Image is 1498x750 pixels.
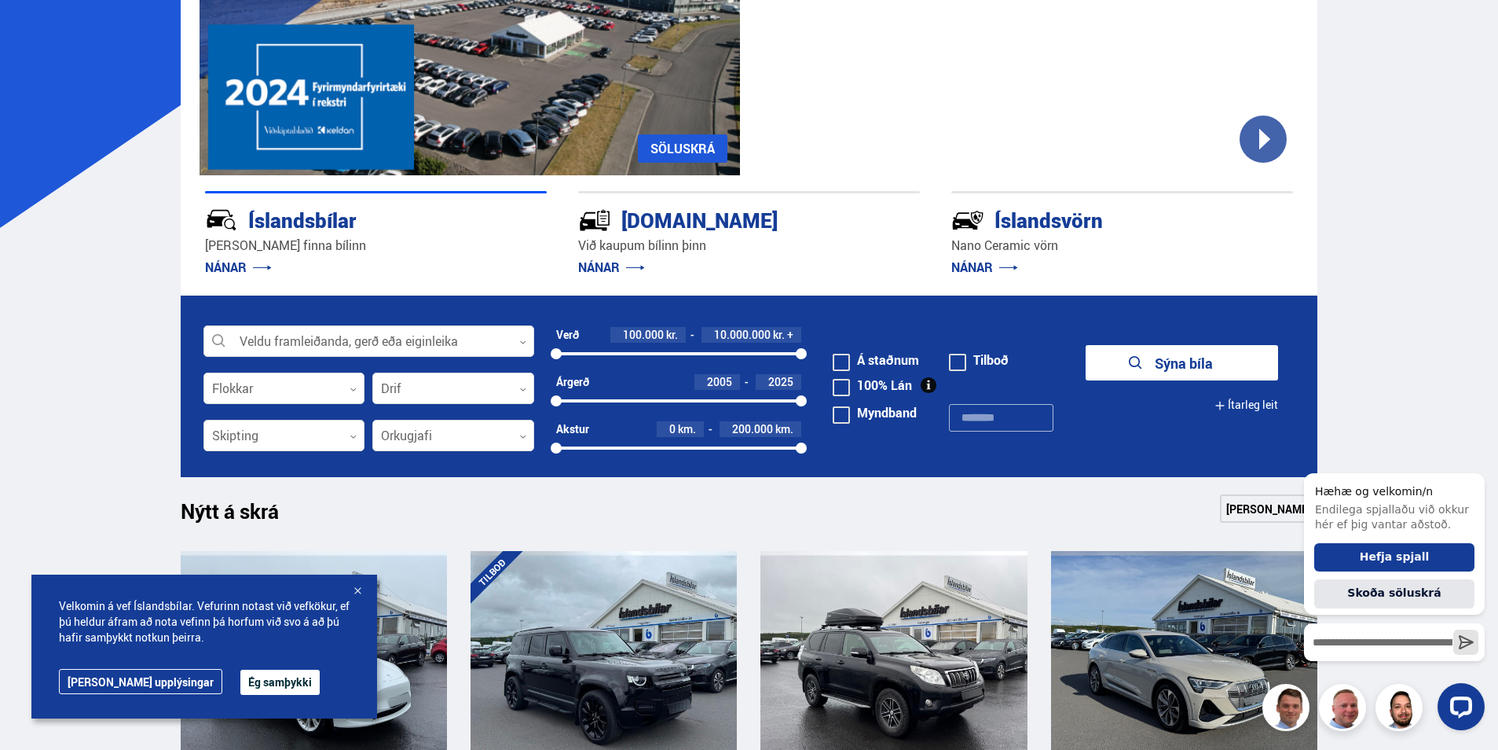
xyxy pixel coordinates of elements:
[787,329,793,341] span: +
[833,354,919,366] label: Á staðnum
[181,499,306,532] h1: Nýtt á skrá
[732,421,773,436] span: 200.000
[669,421,676,436] span: 0
[951,204,984,237] img: -Svtn6bYgwAsiwNX.svg
[205,204,238,237] img: JRvxyua_JYH6wB4c.svg
[775,423,793,436] span: km.
[578,259,645,276] a: NÁNAR
[949,354,1009,366] label: Tilboð
[240,670,320,695] button: Ég samþykki
[59,669,222,694] a: [PERSON_NAME] upplýsingar
[951,205,1237,233] div: Íslandsvörn
[205,259,272,276] a: NÁNAR
[556,329,579,341] div: Verð
[1183,182,1491,743] iframe: LiveChat chat widget
[951,259,1018,276] a: NÁNAR
[205,237,547,255] p: [PERSON_NAME] finna bílinn
[556,376,589,388] div: Árgerð
[833,406,917,419] label: Myndband
[678,423,696,436] span: km.
[59,598,350,645] span: Velkomin á vef Íslandsbílar. Vefurinn notast við vefkökur, ef þú heldur áfram að nota vefinn þá h...
[707,374,732,389] span: 2005
[1086,345,1278,381] button: Sýna bíla
[638,134,727,163] a: SÖLUSKRÁ
[714,327,771,342] span: 10.000.000
[623,327,664,342] span: 100.000
[556,423,589,436] div: Akstur
[951,237,1293,255] p: Nano Ceramic vörn
[833,379,912,392] label: 100% Lán
[578,237,920,255] p: Við kaupum bílinn þinn
[768,374,793,389] span: 2025
[578,204,611,237] img: tr5P-W3DuiFaO7aO.svg
[666,329,678,341] span: kr.
[578,205,864,233] div: [DOMAIN_NAME]
[205,205,491,233] div: Íslandsbílar
[773,329,785,341] span: kr.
